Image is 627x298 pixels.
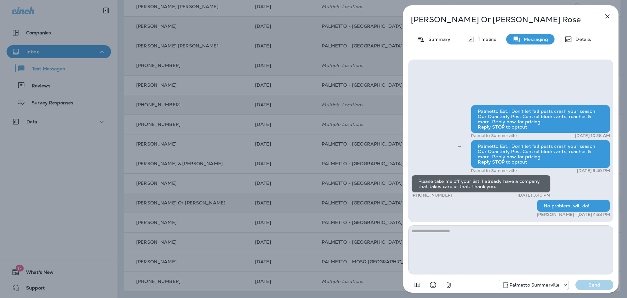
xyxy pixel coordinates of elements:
div: Palmetto Ext.: Don't let fall pests crash your season! Our Quarterly Pest Control blocks ants, ro... [471,105,610,133]
p: Timeline [474,37,496,42]
p: Palmetto Summerville [509,282,560,288]
span: Sent [458,143,461,149]
p: Details [572,37,591,42]
p: Palmetto Summerville [471,168,517,173]
div: Palmetto Ext.: Don't let fall pests crash your season! Our Quarterly Pest Control blocks ants, ro... [471,140,610,168]
p: [DATE] 4:58 PM [577,212,610,217]
p: [DATE] 3:40 PM [518,193,551,198]
p: Messaging [521,37,548,42]
p: [PERSON_NAME] [537,212,574,217]
p: [PHONE_NUMBER] [411,193,452,198]
p: Palmetto Summerville [471,133,517,138]
div: No problem, will do! [537,200,610,212]
p: Summary [425,37,450,42]
button: Select an emoji [426,278,440,291]
div: Please take me off your list. I already have a company that takes care of that. Thank you. [411,175,551,193]
div: +1 (843) 594-2691 [499,281,569,289]
p: [DATE] 10:28 AM [575,133,610,138]
button: Add in a premade template [411,278,424,291]
p: [PERSON_NAME] Or [PERSON_NAME] Rose [411,15,589,24]
p: [DATE] 3:40 PM [577,168,610,173]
